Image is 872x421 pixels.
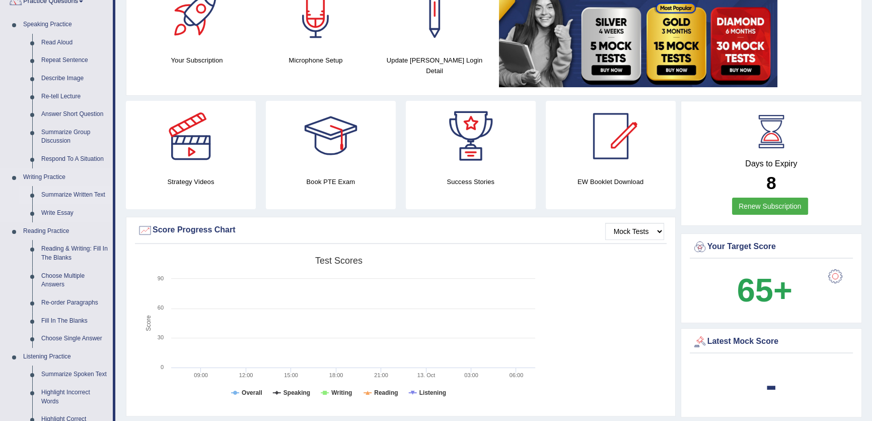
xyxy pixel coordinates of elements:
div: Score Progress Chart [137,223,664,238]
tspan: Score [145,315,152,331]
h4: EW Booklet Download [546,176,676,187]
a: Re-order Paragraphs [37,294,113,312]
a: Repeat Sentence [37,51,113,70]
div: Latest Mock Score [692,334,851,349]
text: 90 [158,275,164,281]
h4: Your Subscription [142,55,251,66]
div: Your Target Score [692,239,851,255]
tspan: 13. Oct [417,372,435,378]
text: 30 [158,334,164,340]
a: Write Essay [37,204,113,222]
h4: Book PTE Exam [266,176,396,187]
a: Respond To A Situation [37,150,113,168]
a: Listening Practice [19,348,113,366]
h4: Success Stories [406,176,536,187]
a: Fill In The Blanks [37,312,113,330]
text: 15:00 [284,372,298,378]
text: 18:00 [329,372,343,378]
tspan: Writing [331,389,352,396]
a: Summarize Spoken Text [37,366,113,384]
tspan: Listening [419,389,446,396]
b: - [766,367,777,403]
a: Renew Subscription [732,198,808,215]
h4: Strategy Videos [126,176,256,187]
b: 65+ [737,272,792,309]
a: Summarize Group Discussion [37,124,113,150]
a: Choose Single Answer [37,330,113,348]
text: 12:00 [239,372,253,378]
a: Answer Short Question [37,105,113,124]
a: Reading & Writing: Fill In The Blanks [37,240,113,267]
h4: Update [PERSON_NAME] Login Detail [380,55,489,76]
a: Summarize Written Text [37,186,113,204]
tspan: Test scores [315,256,362,266]
a: Speaking Practice [19,16,113,34]
text: 0 [161,364,164,370]
text: 21:00 [374,372,388,378]
tspan: Reading [374,389,398,396]
a: Writing Practice [19,168,113,187]
a: Choose Multiple Answers [37,267,113,294]
text: 09:00 [194,372,208,378]
a: Describe Image [37,70,113,88]
tspan: Overall [242,389,262,396]
a: Re-tell Lecture [37,88,113,106]
text: 06:00 [510,372,524,378]
text: 60 [158,305,164,311]
b: 8 [766,173,776,193]
text: 03:00 [464,372,478,378]
a: Reading Practice [19,222,113,240]
tspan: Speaking [283,389,310,396]
h4: Days to Expiry [692,159,851,168]
a: Highlight Incorrect Words [37,384,113,410]
h4: Microphone Setup [261,55,370,66]
a: Read Aloud [37,34,113,52]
